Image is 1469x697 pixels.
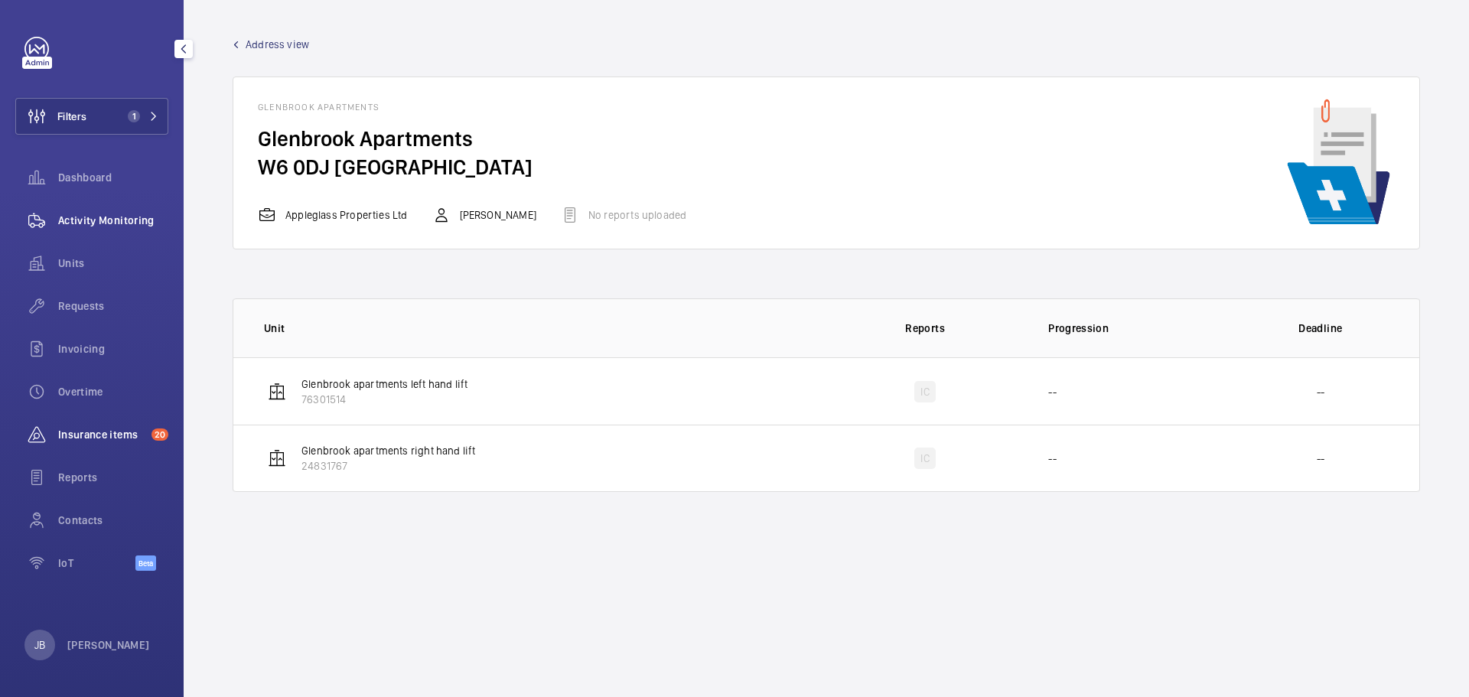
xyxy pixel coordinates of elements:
p: Progression [1048,321,1221,336]
img: elevator.svg [268,449,286,467]
h4: Glenbrook Apartments [258,102,711,125]
p: 24831767 [301,458,476,474]
span: Address view [246,37,309,52]
div: [PERSON_NAME] [432,206,536,224]
div: No reports uploaded [561,206,686,224]
p: -- [1048,384,1056,399]
span: Filters [57,109,86,124]
span: IoT [58,555,135,571]
span: 1 [128,110,140,122]
span: Units [58,256,168,271]
h4: Glenbrook Apartments W6 0DJ [GEOGRAPHIC_DATA] [258,125,711,181]
span: Activity Monitoring [58,213,168,228]
p: JB [34,637,45,653]
p: Deadline [1233,321,1409,336]
p: -- [1317,384,1324,399]
div: IC [914,448,935,469]
p: 76301514 [301,392,467,407]
p: Glenbrook apartments left hand lift [301,376,467,392]
span: Overtime [58,384,168,399]
span: Beta [135,555,156,571]
div: IC [914,381,935,402]
p: -- [1048,451,1056,466]
span: Insurance items [58,427,145,442]
p: Unit [264,321,826,336]
img: elevator.svg [268,383,286,401]
span: Contacts [58,513,168,528]
span: Reports [58,470,168,485]
p: Reports [837,321,1013,336]
p: Glenbrook apartments right hand lift [301,443,476,458]
span: 20 [151,428,168,441]
p: -- [1317,451,1324,466]
span: Invoicing [58,341,168,357]
span: Dashboard [58,170,168,185]
button: Filters1 [15,98,168,135]
p: [PERSON_NAME] [67,637,150,653]
span: Requests [58,298,168,314]
div: Appleglass Properties Ltd [258,206,408,224]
